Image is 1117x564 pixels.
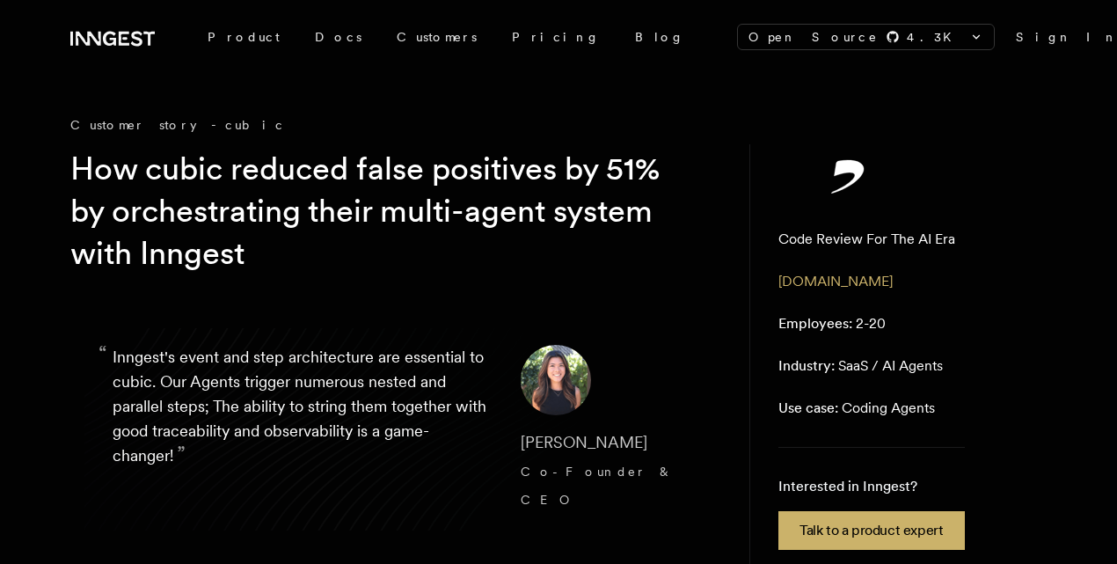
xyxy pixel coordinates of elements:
a: [DOMAIN_NAME] [778,273,893,289]
a: Docs [297,21,379,53]
p: 2-20 [778,313,886,334]
span: Employees: [778,315,852,332]
p: Code Review For The AI Era [778,229,955,250]
p: Inngest's event and step architecture are essential to cubic. Our Agents trigger numerous nested ... [113,345,493,514]
div: Product [190,21,297,53]
span: Industry: [778,357,835,374]
span: “ [99,348,107,359]
p: Interested in Inngest? [778,476,964,497]
div: Customer story - cubic [70,116,721,134]
h1: How cubic reduced false positives by 51% by orchestrating their multi-agent system with Inngest [70,148,693,275]
span: 4.3 K [907,28,962,46]
span: Co-Founder & CEO [521,465,674,507]
p: Coding Agents [778,398,935,419]
span: ” [177,441,186,466]
a: Customers [379,21,494,53]
a: Blog [617,21,702,53]
a: Pricing [494,21,617,53]
span: Use case: [778,399,838,416]
img: Image of Allis Yao [521,345,591,415]
p: SaaS / AI Agents [778,355,943,377]
a: Talk to a product expert [778,511,964,550]
span: Open Source [748,28,879,46]
span: [PERSON_NAME] [521,433,647,451]
img: cubic's logo [778,158,919,194]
